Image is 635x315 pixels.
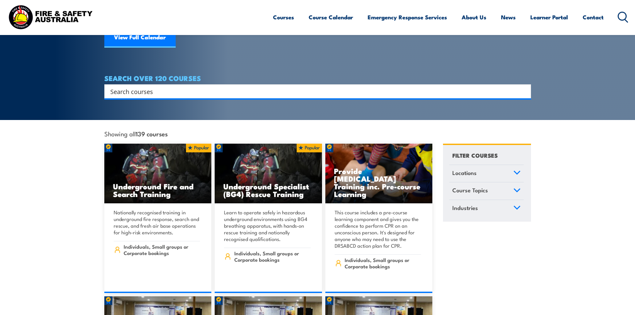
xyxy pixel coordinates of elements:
[112,87,518,96] form: Search form
[215,144,322,204] a: Underground Specialist (BG4) Rescue Training
[309,8,353,26] a: Course Calendar
[136,129,168,138] strong: 139 courses
[104,130,168,137] span: Showing all
[462,8,486,26] a: About Us
[452,151,498,160] h4: FILTER COURSES
[452,203,478,212] span: Industries
[530,8,568,26] a: Learner Portal
[325,144,433,204] img: Low Voltage Rescue and Provide CPR
[113,182,203,198] h3: Underground Fire and Search Training
[223,182,313,198] h3: Underground Specialist (BG4) Rescue Training
[224,209,311,242] p: Learn to operate safely in hazardous underground environments using BG4 breathing apparatus, with...
[368,8,447,26] a: Emergency Response Services
[501,8,516,26] a: News
[452,186,488,195] span: Course Topics
[104,144,212,204] img: Underground mine rescue
[325,144,433,204] a: Provide [MEDICAL_DATA] Training inc. Pre-course Learning
[104,74,531,82] h4: SEARCH OVER 120 COURSES
[110,86,516,96] input: Search input
[449,200,524,217] a: Industries
[215,144,322,204] img: Underground mine rescue
[334,167,424,198] h3: Provide [MEDICAL_DATA] Training inc. Pre-course Learning
[234,250,311,263] span: Individuals, Small groups or Corporate bookings
[335,209,421,249] p: This course includes a pre-course learning component and gives you the confidence to perform CPR ...
[449,182,524,200] a: Course Topics
[114,209,200,236] p: Nationally recognised training in underground fire response, search and rescue, and fresh air bas...
[583,8,604,26] a: Contact
[124,243,200,256] span: Individuals, Small groups or Corporate bookings
[104,144,212,204] a: Underground Fire and Search Training
[449,165,524,182] a: Locations
[345,257,421,269] span: Individuals, Small groups or Corporate bookings
[452,168,477,177] span: Locations
[519,87,529,96] button: Search magnifier button
[273,8,294,26] a: Courses
[104,28,176,48] a: View Full Calendar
